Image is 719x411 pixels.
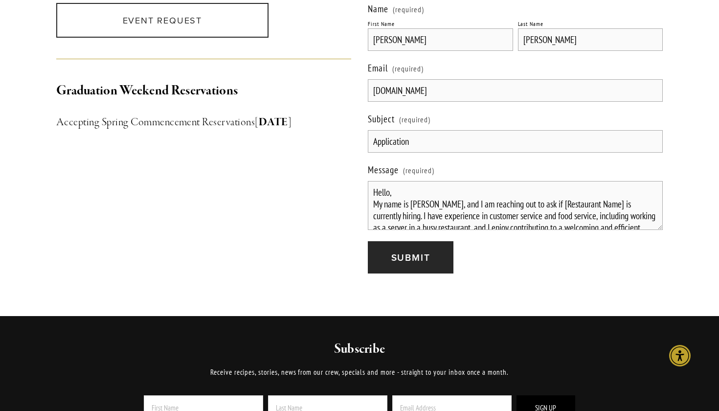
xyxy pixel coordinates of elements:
[117,341,602,358] h2: Subscribe
[399,111,430,128] span: (required)
[368,113,395,125] span: Subject
[117,366,602,378] p: Receive recipes, stories, news from our crew, specials and more - straight to your inbox once a m...
[392,60,424,77] span: (required)
[56,81,351,101] h2: Graduation Weekend Reservations
[391,251,430,264] span: Submit
[56,114,351,131] h3: Accepting Spring Commencement Reservations
[669,345,691,366] div: Accessibility Menu
[518,20,544,27] div: Last Name
[403,161,434,179] span: (required)
[255,115,292,129] strong: [DATE]
[368,62,388,74] span: Email
[368,181,663,230] textarea: Hello, My name is [PERSON_NAME], and I am reaching out to ask if [Restaurant Name] is currently h...
[393,5,424,13] span: (required)
[368,164,399,176] span: Message
[368,241,453,274] button: SubmitSubmit
[368,20,395,27] div: First Name
[368,3,388,15] span: Name
[56,3,269,38] a: Event Request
